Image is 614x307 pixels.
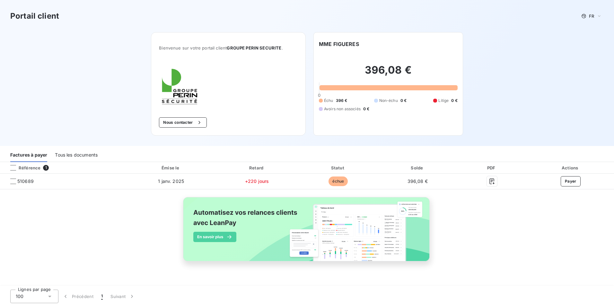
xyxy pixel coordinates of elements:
span: FR [589,14,594,19]
button: 1 [97,290,107,303]
span: 396 € [336,98,347,104]
div: Solde [380,165,455,171]
span: 1 janv. 2025 [158,178,184,184]
h3: Portail client [10,10,59,22]
span: Avoirs non associés [324,106,361,112]
span: 0 € [363,106,369,112]
span: 0 € [400,98,407,104]
span: Bienvenue sur votre portail client . [159,45,298,50]
img: banner [177,193,437,272]
span: 396,08 € [408,178,428,184]
span: échue [329,176,348,186]
div: Factures à payer [10,149,47,162]
div: Référence [5,165,40,171]
span: 0 [318,93,320,98]
button: Nous contacter [159,117,206,128]
div: PDF [458,165,526,171]
button: Précédent [58,290,97,303]
div: Retard [217,165,297,171]
div: Émise le [127,165,215,171]
span: 1 [43,165,49,171]
h2: 396,08 € [319,64,458,83]
button: Suivant [107,290,139,303]
span: +220 jours [245,178,269,184]
div: Statut [299,165,377,171]
span: Non-échu [379,98,398,104]
span: Échu [324,98,333,104]
span: Litige [438,98,449,104]
div: Tous les documents [55,149,98,162]
span: 0 € [451,98,457,104]
h6: MME FIGUERES [319,40,359,48]
span: GROUPE PERIN SECURITE [227,45,281,50]
img: Company logo [159,66,200,107]
span: 510689 [17,178,34,185]
span: 1 [101,293,103,300]
span: 100 [16,293,23,300]
button: Payer [561,176,581,186]
div: Actions [528,165,613,171]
